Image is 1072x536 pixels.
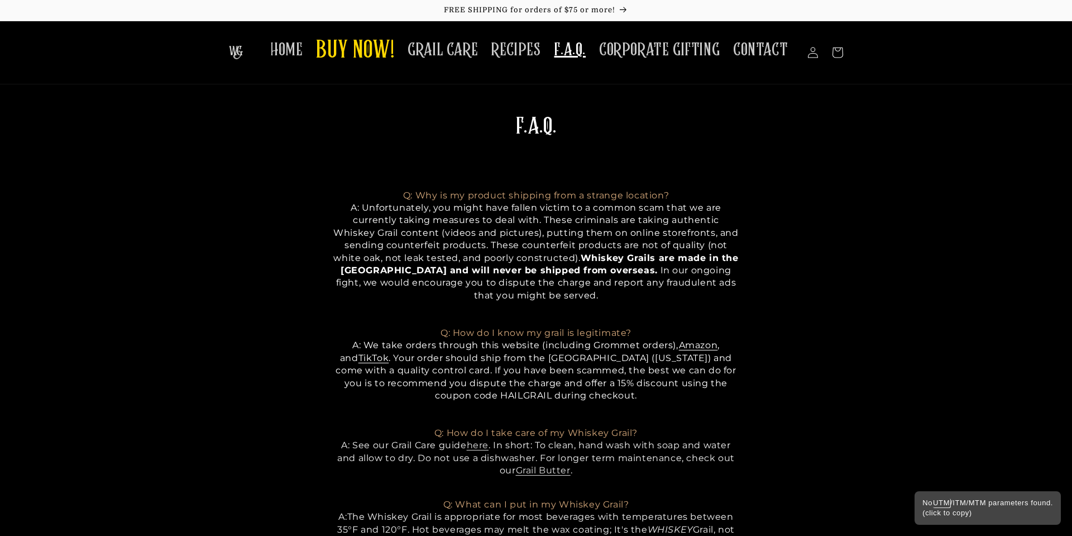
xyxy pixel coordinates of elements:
span: Q: Why is my product shipping from a strange location? [351,190,669,213]
span: Q: How do I take care of my Whiskey Grail? [434,428,638,438]
span: A: See our Grail Care guide . In short: To clean, hand wash with soap and water and allow to dry.... [337,428,735,476]
a: TikTok [358,353,389,363]
span: HOME [270,39,303,61]
a: GRAIL CARE [401,32,485,68]
a: Amazon [679,340,718,350]
span: Q: What can I put in my Whiskey Grail? [443,499,629,510]
a: CORPORATE GIFTING [592,32,726,68]
span: F.A.Q. [554,39,586,61]
span: GRAIL CARE [408,39,478,61]
span: RECIPES [491,39,540,61]
span: The Whiskey Grail is appropriate for most beverages with temperatures between 35°F and 120°F. Hot... [337,511,734,534]
span: BUY NOW! [316,36,394,67]
span: A: Unfortunately, y [351,202,438,213]
em: UTM [932,498,950,507]
a: CONTACT [726,32,795,68]
a: Grail Butter [516,465,571,476]
span: Q: How do I know my grail is legitimate? [441,328,631,338]
span: CONTACT [733,39,788,61]
span: In our ongoing fight, we would encourage you to dispute the charge and report any fraudulent ads ... [336,265,736,301]
span: F.A.Q. [516,116,557,138]
div: Click to copy [915,491,1061,525]
a: RECIPES [485,32,547,68]
span: ou might have fallen victim to a common scam that we are currently taking measures to deal with. ... [333,202,738,263]
a: here [467,440,489,450]
a: BUY NOW! [309,29,401,73]
a: HOME [264,32,309,68]
span: A: We take orders through this website (including Grommet orders), , and . Your order should ship... [336,340,736,401]
span: CORPORATE GIFTING [599,39,720,61]
img: The Whiskey Grail [229,46,243,59]
em: WHISKEY [648,524,693,535]
p: FREE SHIPPING for orders of $75 or more! [11,6,1061,15]
a: F.A.Q. [547,32,592,68]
